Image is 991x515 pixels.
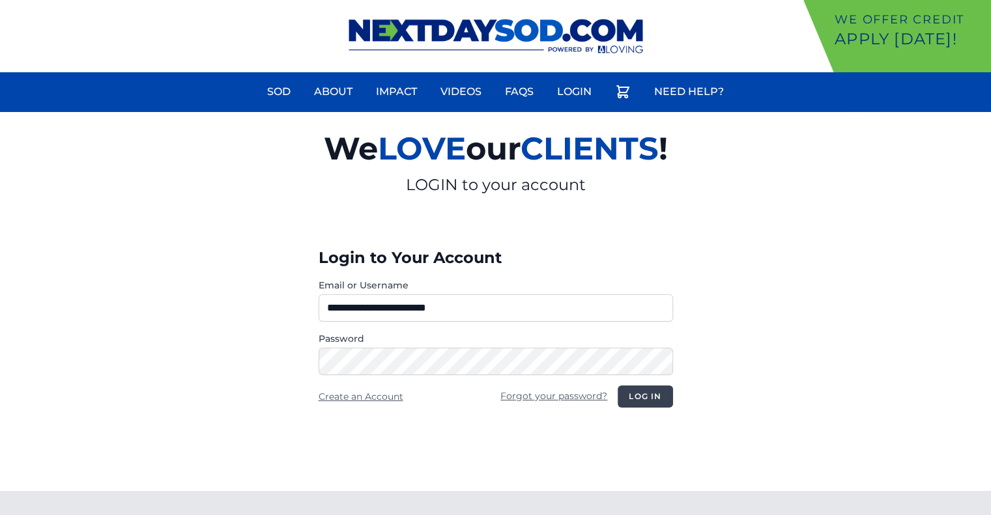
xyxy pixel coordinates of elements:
a: Create an Account [319,391,403,402]
a: Forgot your password? [500,390,607,402]
label: Password [319,332,673,345]
a: Login [549,76,599,107]
p: LOGIN to your account [173,174,819,195]
p: We offer Credit [835,10,986,29]
a: FAQs [497,76,541,107]
span: LOVE [378,130,466,167]
h3: Login to Your Account [319,247,673,268]
h2: We our ! [173,122,819,174]
a: Videos [433,76,489,107]
a: Sod [259,76,298,107]
a: Need Help? [646,76,732,107]
span: CLIENTS [521,130,659,167]
label: Email or Username [319,279,673,292]
p: Apply [DATE]! [835,29,986,49]
a: Impact [368,76,425,107]
button: Log in [618,385,672,408]
a: About [306,76,360,107]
